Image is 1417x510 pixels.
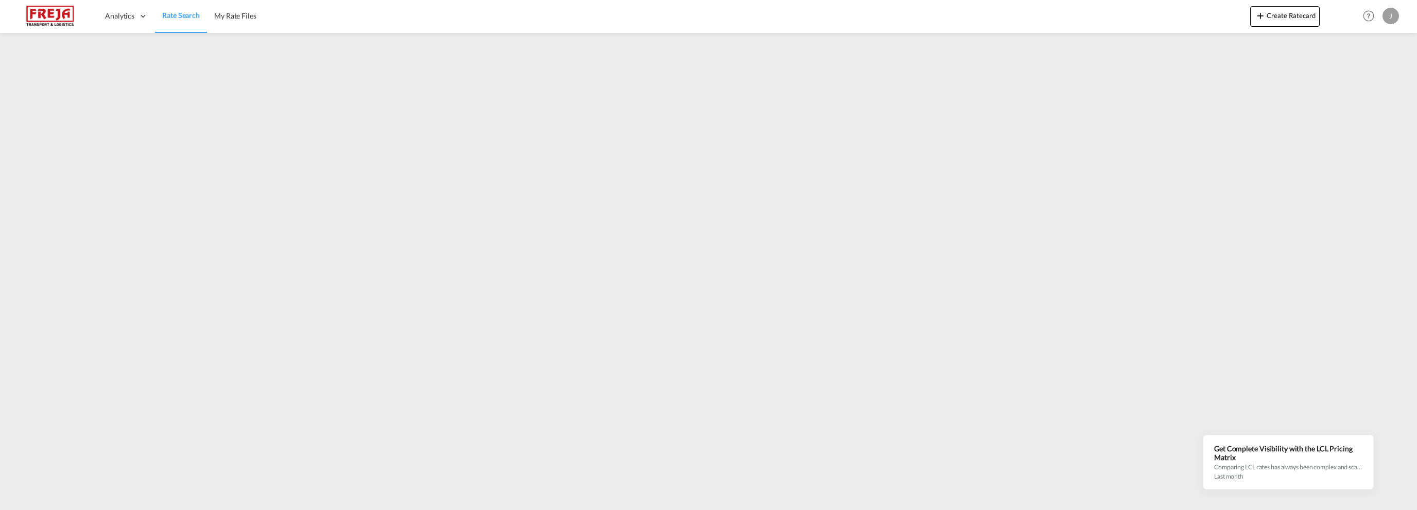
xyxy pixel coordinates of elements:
[1250,6,1320,27] button: icon-plus 400-fgCreate Ratecard
[162,11,200,20] span: Rate Search
[1360,7,1383,26] div: Help
[1254,9,1267,22] md-icon: icon-plus 400-fg
[214,11,256,20] span: My Rate Files
[105,11,134,21] span: Analytics
[1383,8,1399,24] div: J
[15,5,85,28] img: 586607c025bf11f083711d99603023e7.png
[1360,7,1377,25] span: Help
